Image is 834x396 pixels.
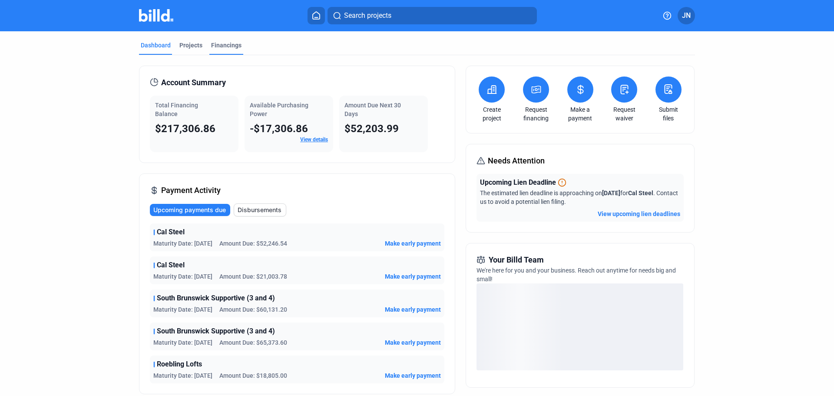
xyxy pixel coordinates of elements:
[238,206,281,214] span: Disbursements
[157,260,185,270] span: Cal Steel
[385,338,441,347] button: Make early payment
[488,155,545,167] span: Needs Attention
[602,190,620,196] span: [DATE]
[489,254,544,266] span: Your Billd Team
[219,272,287,281] span: Amount Due: $21,003.78
[682,10,691,21] span: JN
[234,203,286,216] button: Disbursements
[153,371,212,380] span: Maturity Date: [DATE]
[477,283,683,370] div: loading
[477,105,507,123] a: Create project
[344,102,401,117] span: Amount Due Next 30 Days
[153,239,212,248] span: Maturity Date: [DATE]
[328,7,537,24] button: Search projects
[157,359,202,369] span: Roebling Lofts
[477,267,676,283] span: We're here for you and your business. Reach out anytime for needs big and small!
[150,204,230,216] button: Upcoming payments due
[153,272,212,281] span: Maturity Date: [DATE]
[565,105,596,123] a: Make a payment
[385,239,441,248] button: Make early payment
[219,305,287,314] span: Amount Due: $60,131.20
[179,41,202,50] div: Projects
[211,41,242,50] div: Financings
[155,123,215,135] span: $217,306.86
[609,105,639,123] a: Request waiver
[157,293,275,303] span: South Brunswick Supportive (3 and 4)
[385,371,441,380] button: Make early payment
[157,326,275,336] span: South Brunswick Supportive (3 and 4)
[385,305,441,314] button: Make early payment
[480,177,556,188] span: Upcoming Lien Deadline
[153,338,212,347] span: Maturity Date: [DATE]
[628,190,653,196] span: Cal Steel
[344,123,399,135] span: $52,203.99
[480,190,678,205] span: The estimated lien deadline is approaching on for . Contact us to avoid a potential lien filing.
[250,123,308,135] span: -$17,306.86
[521,105,551,123] a: Request financing
[219,338,287,347] span: Amount Due: $65,373.60
[300,136,328,143] a: View details
[219,371,287,380] span: Amount Due: $18,805.00
[678,7,695,24] button: JN
[250,102,308,117] span: Available Purchasing Power
[598,210,680,218] button: View upcoming lien deadlines
[157,227,185,237] span: Cal Steel
[161,184,221,196] span: Payment Activity
[141,41,171,50] div: Dashboard
[139,9,173,22] img: Billd Company Logo
[219,239,287,248] span: Amount Due: $52,246.54
[155,102,198,117] span: Total Financing Balance
[385,272,441,281] button: Make early payment
[153,206,226,214] span: Upcoming payments due
[344,10,391,21] span: Search projects
[653,105,684,123] a: Submit files
[161,77,226,89] span: Account Summary
[153,305,212,314] span: Maturity Date: [DATE]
